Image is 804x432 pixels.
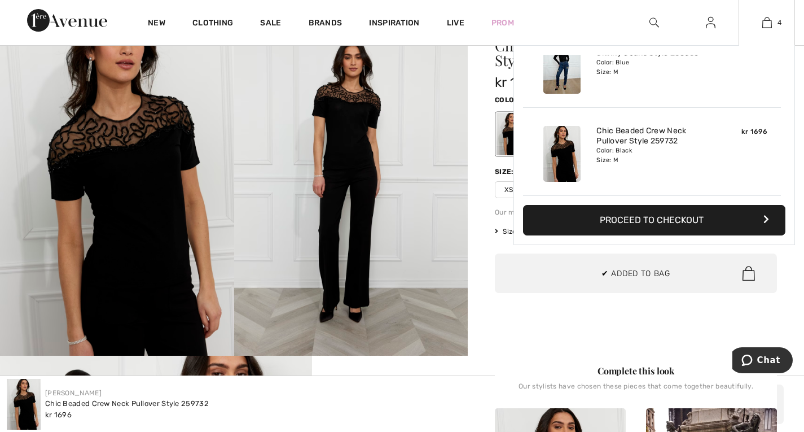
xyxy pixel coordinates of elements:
a: Chic Beaded Crew Neck Pullover Style 259732 [596,126,708,146]
a: [PERSON_NAME] [45,389,102,397]
div: Black [497,113,526,155]
div: Chic Beaded Crew Neck Pullover Style 259732 [45,398,209,409]
div: Our stylists have chosen these pieces that come together beautifully. [495,382,777,399]
div: Complete this look [495,364,777,378]
button: Proceed to Checkout [523,205,785,235]
span: Inspiration [369,18,419,30]
img: Chic Beaded Crew Neck Pullover Style 259732. 2 [234,5,468,356]
a: Prom [491,17,514,29]
a: 4 [739,16,794,29]
span: Size Guide [495,226,537,237]
img: Chic Beaded Crew Neck Pullover Style 259732 [7,379,41,430]
h1: Chic Beaded Crew Neck Pullover Style 259732 [495,38,730,68]
iframe: Opens a widget where you can chat to one of our agents [732,347,793,376]
img: 1ère Avenue [27,9,107,32]
img: search the website [649,16,659,29]
img: My Bag [762,16,772,29]
span: kr 1696 [45,411,72,419]
div: Our model is 5'9"/175 cm and wears a size 6. [495,207,777,217]
div: Color: Black Size: M [596,146,708,164]
a: New [148,18,165,30]
span: XS [495,181,523,198]
a: Brands [309,18,342,30]
button: ✔ Added to Bag [495,254,777,293]
img: Bag.svg [743,266,755,281]
span: kr 1696 [741,128,767,136]
div: Size: [495,167,516,177]
span: Color: [495,96,521,104]
div: Color: Blue Size: M [596,58,708,76]
img: Chic Beaded Crew Neck Pullover Style 259732 [543,126,581,182]
a: Clothing [192,18,233,30]
span: ✔ Added to Bag [601,268,670,280]
span: kr 1696 [495,75,540,90]
span: 4 [777,18,781,28]
a: Sign In [697,16,724,30]
a: Sale [260,18,281,30]
img: My Info [706,16,715,29]
a: Live [447,17,464,29]
img: Embellished High-Waisted Skinny Jeans Style 253863 [543,38,581,94]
